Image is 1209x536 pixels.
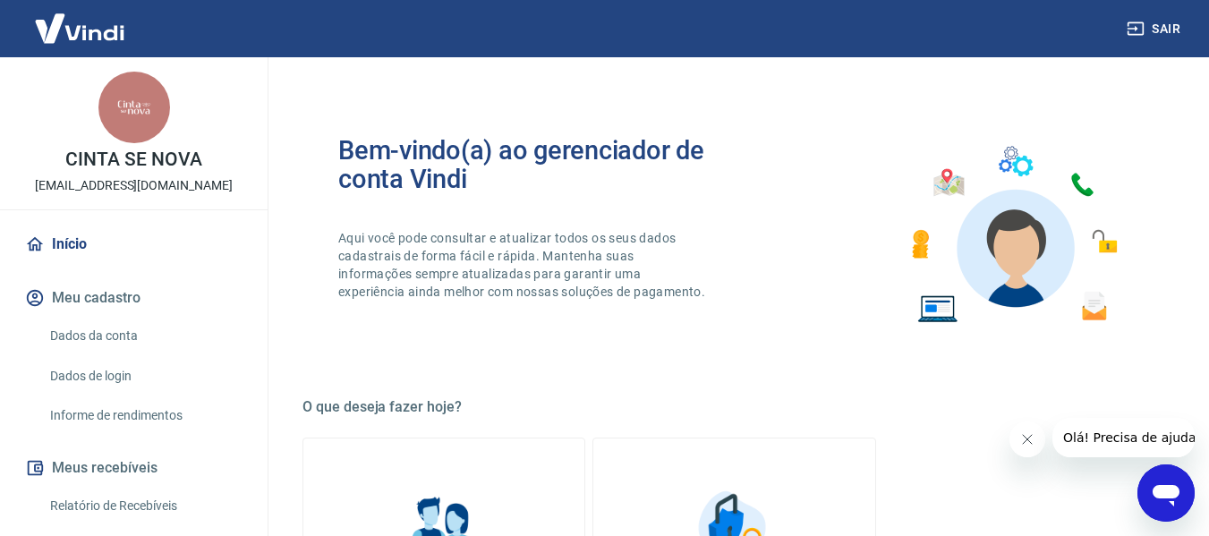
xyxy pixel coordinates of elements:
[302,398,1166,416] h5: O que deseja fazer hoje?
[1009,421,1045,457] iframe: Fechar mensagem
[21,225,246,264] a: Início
[21,1,138,55] img: Vindi
[43,318,246,354] a: Dados da conta
[43,397,246,434] a: Informe de rendimentos
[21,448,246,488] button: Meus recebíveis
[43,488,246,524] a: Relatório de Recebíveis
[338,229,709,301] p: Aqui você pode consultar e atualizar todos os seus dados cadastrais de forma fácil e rápida. Mant...
[896,136,1130,334] img: Imagem de um avatar masculino com diversos icones exemplificando as funcionalidades do gerenciado...
[43,358,246,395] a: Dados de login
[65,150,201,169] p: CINTA SE NOVA
[1052,418,1195,457] iframe: Mensagem da empresa
[1137,464,1195,522] iframe: Botão para abrir a janela de mensagens
[1123,13,1188,46] button: Sair
[338,136,735,193] h2: Bem-vindo(a) ao gerenciador de conta Vindi
[98,72,170,143] img: 8efdd435-6414-4e6b-936b-a2d8d4580477.jpeg
[11,13,150,27] span: Olá! Precisa de ajuda?
[35,176,233,195] p: [EMAIL_ADDRESS][DOMAIN_NAME]
[21,278,246,318] button: Meu cadastro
